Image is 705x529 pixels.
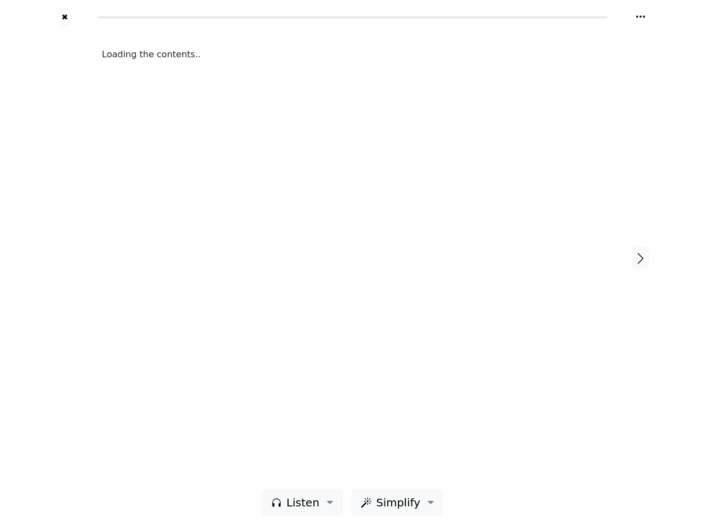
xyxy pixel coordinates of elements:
button: ✖ [60,9,69,26]
div: Loading the contents.. [102,48,603,61]
span: Listen [286,494,319,511]
span: Simplify [376,494,420,511]
button: Simplify [351,489,443,516]
button: Listen [262,489,343,516]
